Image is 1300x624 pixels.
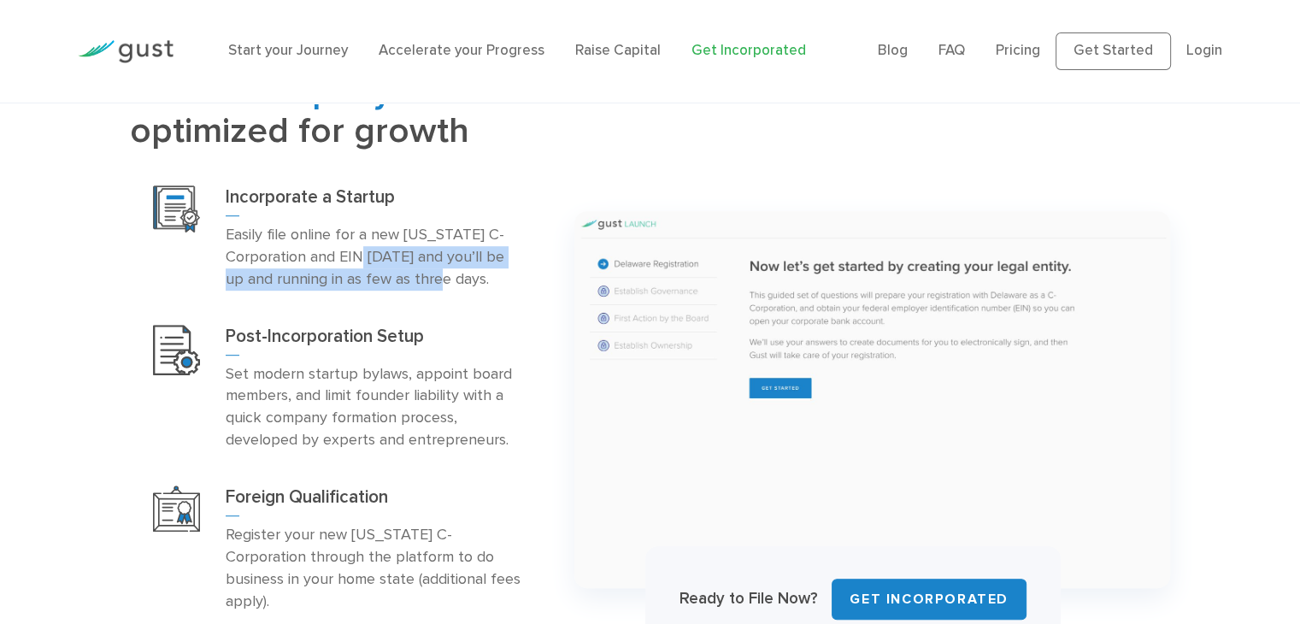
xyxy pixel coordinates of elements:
[153,325,200,376] img: Post Incorporation Setup
[1056,32,1171,70] a: Get Started
[832,579,1026,620] a: Get INCORPORATED
[226,325,526,356] h3: Post-Incorporation Setup
[130,73,549,151] h2: Form a optimized for growth
[153,185,200,233] img: Incorporation Icon
[226,185,526,216] h3: Incorporate a Startup
[938,42,965,59] a: FAQ
[78,40,174,63] img: Gust Logo
[226,486,526,516] h3: Foreign Qualification
[153,486,200,532] img: Foreign Qualification
[379,42,544,59] a: Accelerate your Progress
[878,42,908,59] a: Blog
[574,211,1171,588] img: 1 Form A Company
[691,42,806,59] a: Get Incorporated
[226,363,526,452] p: Set modern startup bylaws, appoint board members, and limit founder liability with a quick compan...
[228,42,348,59] a: Start your Journey
[996,42,1040,59] a: Pricing
[226,224,526,291] p: Easily file online for a new [US_STATE] C-Corporation and EIN [DATE] and you’ll be up and running...
[226,524,526,613] p: Register your new [US_STATE] C-Corporation through the platform to do business in your home state...
[679,589,818,608] strong: Ready to File Now?
[575,42,661,59] a: Raise Capital
[1186,42,1222,59] a: Login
